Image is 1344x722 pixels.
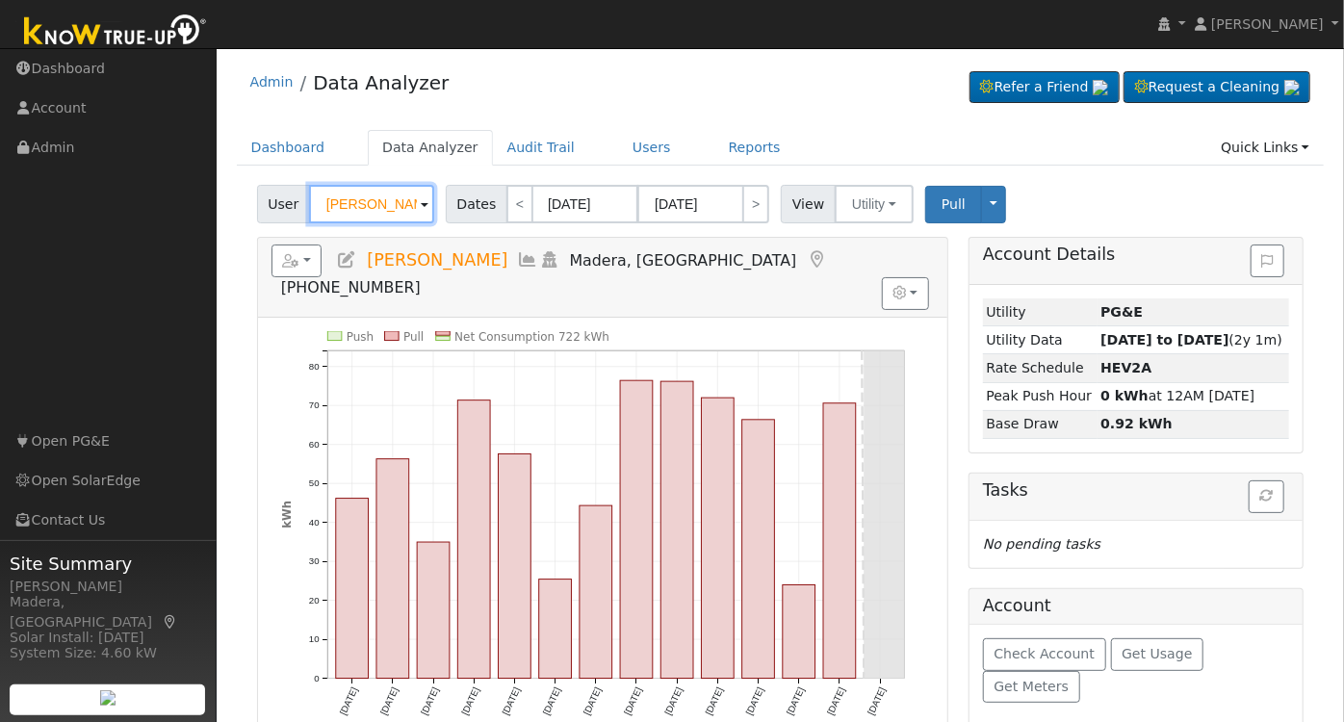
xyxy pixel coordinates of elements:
a: Edit User (37256) [336,250,357,270]
a: Quick Links [1206,130,1324,166]
button: Get Usage [1111,638,1204,671]
img: retrieve [1284,80,1300,95]
img: retrieve [1093,80,1108,95]
span: Site Summary [10,551,206,577]
a: Audit Trail [493,130,589,166]
a: Login As (last Never) [539,250,560,270]
div: System Size: 4.60 kW [10,643,206,663]
td: Base Draw [983,410,1098,438]
h5: Account Details [983,245,1289,265]
span: Check Account [994,646,1095,661]
a: Multi-Series Graph [518,250,539,270]
a: Refer a Friend [969,71,1120,104]
button: Refresh [1249,480,1284,513]
span: View [781,185,836,223]
img: retrieve [100,690,116,706]
a: Dashboard [237,130,340,166]
strong: 0.92 kWh [1100,416,1173,431]
a: Map [162,614,179,630]
button: Utility [835,185,914,223]
span: [PERSON_NAME] [1211,16,1324,32]
td: at 12AM [DATE] [1098,382,1289,410]
span: Dates [446,185,507,223]
button: Pull [925,186,982,223]
span: Get Meters [994,679,1069,694]
div: [PERSON_NAME] [10,577,206,597]
a: Reports [714,130,795,166]
span: [PHONE_NUMBER] [281,278,421,297]
span: User [257,185,310,223]
a: Data Analyzer [368,130,493,166]
a: Admin [250,74,294,90]
td: Utility [983,298,1098,326]
span: Madera, [GEOGRAPHIC_DATA] [570,251,797,270]
button: Check Account [983,638,1106,671]
td: Utility Data [983,326,1098,354]
h5: Tasks [983,480,1289,501]
a: < [506,185,533,223]
span: Pull [942,196,966,212]
strong: ID: 17302673, authorized: 09/19/25 [1100,304,1143,320]
a: Users [618,130,685,166]
a: Request a Cleaning [1124,71,1310,104]
span: [PERSON_NAME] [367,250,507,270]
div: Solar Install: [DATE] [10,628,206,648]
button: Get Meters [983,671,1080,704]
a: Data Analyzer [313,71,449,94]
h5: Account [983,596,1051,615]
span: Get Usage [1122,646,1192,661]
strong: 0 kWh [1100,388,1149,403]
td: Peak Push Hour [983,382,1098,410]
input: Select a User [309,185,434,223]
div: Madera, [GEOGRAPHIC_DATA] [10,592,206,632]
a: Map [806,250,827,270]
td: Rate Schedule [983,354,1098,382]
span: (2y 1m) [1100,332,1282,348]
button: Issue History [1251,245,1284,277]
strong: Y [1100,360,1151,375]
img: Know True-Up [14,11,217,54]
strong: [DATE] to [DATE] [1100,332,1228,348]
a: > [742,185,769,223]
